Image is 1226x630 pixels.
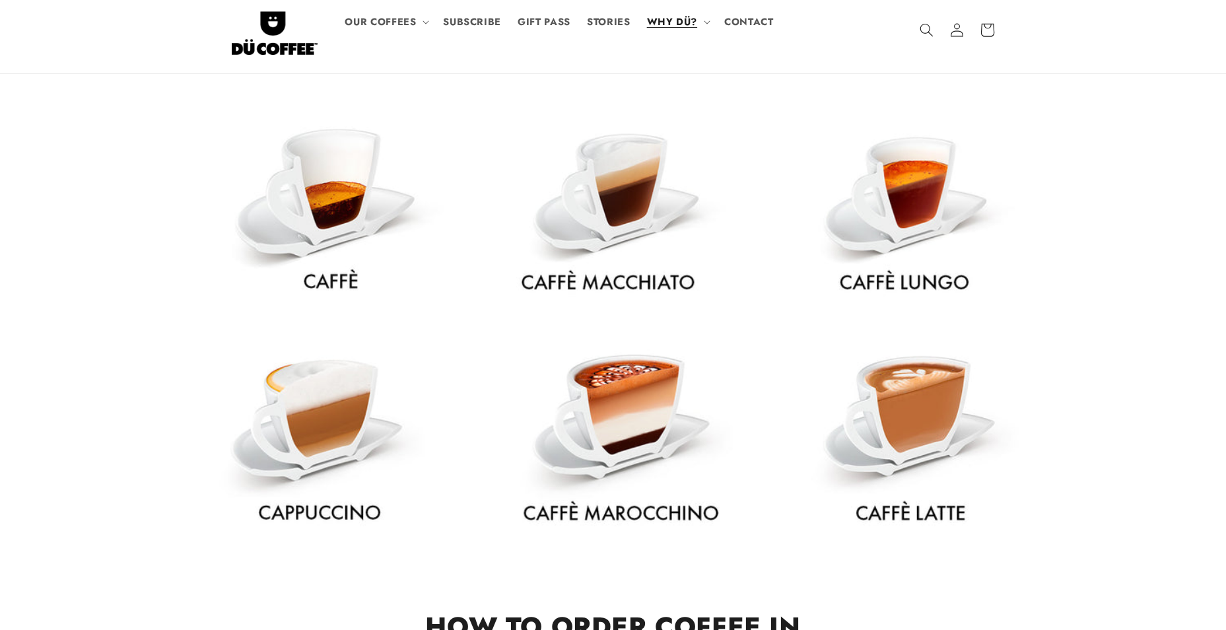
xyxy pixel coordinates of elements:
[443,16,501,28] span: SUBSCRIBE
[716,7,782,36] a: CONTACT
[345,16,416,28] span: OUR COFFEES
[518,16,570,28] span: GIFT PASS
[647,16,697,28] span: WHY DÜ?
[638,7,716,36] summary: WHY DÜ?
[337,7,435,36] summary: OUR COFFEES
[232,5,318,55] img: Let's Dü Coffee together! Coffee beans roasted in the style of world cities, coffee subscriptions...
[435,7,510,36] a: SUBSCRIBE
[911,15,941,45] summary: Search
[587,16,630,28] span: STORIES
[724,16,773,28] span: CONTACT
[578,7,638,36] a: STORIES
[510,7,579,36] a: GIFT PASS
[162,74,1064,575] img: Let's Dü Coffee, Italian Style! Espresso, Caffè, Macchiato, Lungo, Coretto, Cappuccino, Mocha, Latte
